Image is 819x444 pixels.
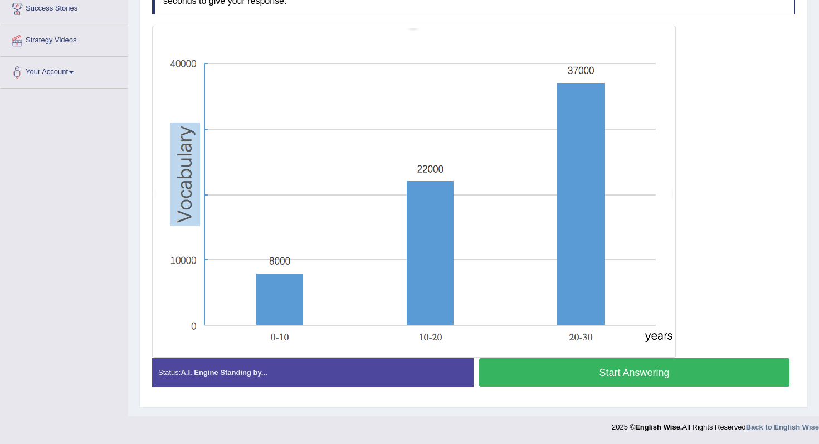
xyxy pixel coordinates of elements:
[152,358,474,387] div: Status:
[1,57,128,85] a: Your Account
[181,368,267,377] strong: A.I. Engine Standing by...
[635,423,682,431] strong: English Wise.
[746,423,819,431] a: Back to English Wise
[612,416,819,432] div: 2025 © All Rights Reserved
[479,358,789,387] button: Start Answering
[1,25,128,53] a: Strategy Videos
